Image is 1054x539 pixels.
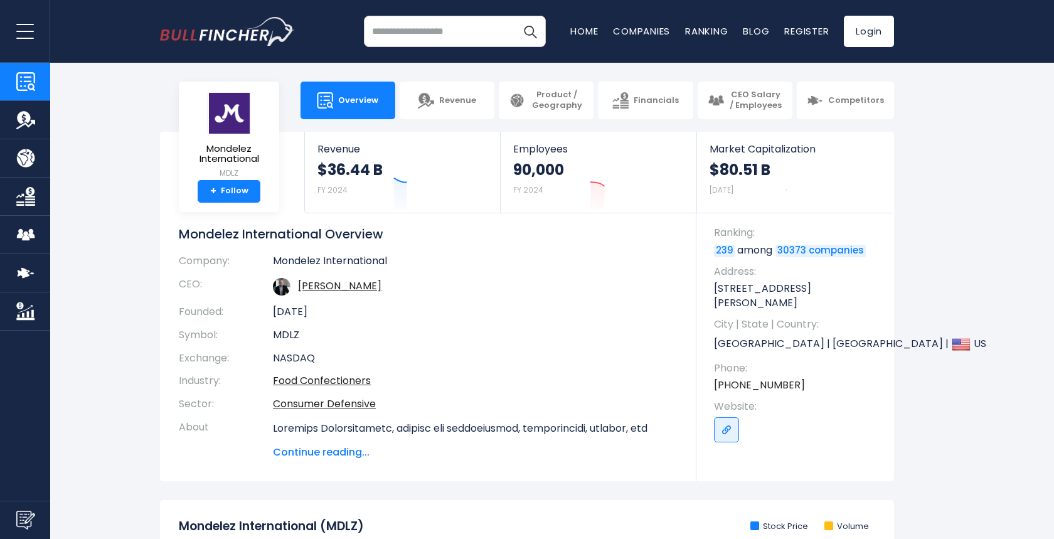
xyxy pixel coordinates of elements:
[179,226,678,242] h1: Mondelez International Overview
[514,16,546,47] button: Search
[317,160,383,179] strong: $36.44 B
[714,318,881,331] span: City | State | Country:
[400,82,494,119] a: Revenue
[273,397,376,411] a: Consumer Defensive
[439,95,476,106] span: Revenue
[743,24,769,38] a: Blog
[714,417,739,442] a: Go to link
[784,24,829,38] a: Register
[301,82,395,119] a: Overview
[685,24,728,38] a: Ranking
[189,144,269,164] span: Mondelez International
[188,92,270,180] a: Mondelez International MDLZ
[317,143,487,155] span: Revenue
[499,82,594,119] a: Product / Geography
[513,184,543,195] small: FY 2024
[179,370,273,393] th: Industry:
[338,95,378,106] span: Overview
[273,347,678,370] td: NASDAQ
[714,282,881,310] p: [STREET_ADDRESS][PERSON_NAME]
[160,17,295,46] a: Go to homepage
[179,519,364,535] h2: Mondelez International (MDLZ)
[179,393,273,416] th: Sector:
[714,361,881,375] span: Phone:
[750,521,808,532] li: Stock Price
[179,255,273,273] th: Company:
[305,132,500,213] a: Revenue $36.44 B FY 2024
[317,184,348,195] small: FY 2024
[160,17,295,46] img: bullfincher logo
[298,279,381,293] a: ceo
[273,445,678,460] span: Continue reading...
[710,160,770,179] strong: $80.51 B
[634,95,679,106] span: Financials
[273,301,678,324] td: [DATE]
[273,373,371,388] a: Food Confectioners
[714,226,881,240] span: Ranking:
[210,186,216,197] strong: +
[179,324,273,347] th: Symbol:
[179,347,273,370] th: Exchange:
[273,278,290,296] img: dirk-van-de-put.jpg
[179,301,273,324] th: Founded:
[824,521,869,532] li: Volume
[198,180,260,203] a: +Follow
[179,273,273,301] th: CEO:
[697,132,893,213] a: Market Capitalization $80.51 B [DATE]
[714,335,881,354] p: [GEOGRAPHIC_DATA] | [GEOGRAPHIC_DATA] | US
[273,255,678,273] td: Mondelez International
[613,24,670,38] a: Companies
[729,90,782,111] span: CEO Salary / Employees
[273,324,678,347] td: MDLZ
[828,95,884,106] span: Competitors
[714,400,881,414] span: Website:
[501,132,696,213] a: Employees 90,000 FY 2024
[179,416,273,460] th: About
[598,82,693,119] a: Financials
[570,24,598,38] a: Home
[513,143,683,155] span: Employees
[513,160,564,179] strong: 90,000
[714,378,805,392] a: [PHONE_NUMBER]
[698,82,792,119] a: CEO Salary / Employees
[714,243,881,257] p: among
[710,184,733,195] small: [DATE]
[775,245,866,257] a: 30373 companies
[714,245,735,257] a: 239
[710,143,880,155] span: Market Capitalization
[844,16,894,47] a: Login
[797,82,894,119] a: Competitors
[189,168,269,179] small: MDLZ
[714,265,881,279] span: Address:
[530,90,583,111] span: Product / Geography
